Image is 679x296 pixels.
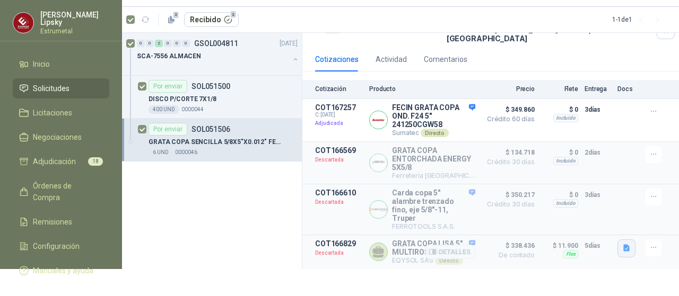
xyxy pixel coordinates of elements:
p: GRATA COPA ENTORCHADA ENERGY 5X5/8 [392,146,475,172]
img: Company Logo [370,154,387,172]
p: Flete [541,85,578,93]
button: Recibido2 [184,12,239,27]
span: $ 349.860 [482,103,535,116]
div: Directo [421,129,449,137]
a: Solicitudes [13,78,109,98]
a: Por enviarSOL051500DISCO P/CORTE 7X1/8400 UND0000044 [122,76,302,119]
span: 18 [88,157,103,166]
span: $ 134.718 [482,146,535,159]
div: Actividad [376,53,407,65]
p: Entrega [585,85,611,93]
p: Docs [617,85,639,93]
p: Descartada [315,248,363,258]
p: Cotización [315,85,363,93]
span: De contado [482,252,535,258]
p: Precio [482,85,535,93]
a: Inicio [13,54,109,74]
span: Crédito 60 días [482,116,535,122]
div: 0 [164,40,172,47]
p: Km 7 RECTA [PERSON_NAME] Palmira , [GEOGRAPHIC_DATA] [447,25,652,43]
a: Manuales y ayuda [13,261,109,281]
p: 0000044 [181,105,204,114]
div: Comentarios [424,53,467,65]
p: [PERSON_NAME] Lipsky [40,11,109,26]
span: $ 338.436 [482,239,535,252]
p: DISCO P/CORTE 7X1/8 [149,94,216,104]
a: Por enviarSOL051506GRATA COPA SENCILLA 5/8X5"X0.012" FECIN6 UND0000046 [122,119,302,162]
p: 3 días [585,103,611,116]
a: Adjudicación18 [13,151,109,172]
a: Órdenes de Compra [13,176,109,208]
p: Ferretería [GEOGRAPHIC_DATA] [392,172,475,180]
p: Descartada [315,155,363,165]
p: COT166569 [315,146,363,155]
span: Órdenes de Compra [33,180,99,203]
a: Remisiones [13,212,109,232]
p: [DATE] [280,39,298,49]
p: Estrumetal [40,28,109,34]
a: Negociaciones [13,127,109,147]
div: 0 [146,40,154,47]
a: Configuración [13,236,109,256]
p: COT167257 [315,103,363,112]
img: Company Logo [370,111,387,129]
img: Company Logo [13,13,33,33]
span: Adjudicación [33,156,76,167]
p: EQYSOL SAS [392,256,475,265]
div: 6 UND [149,148,173,157]
p: Sumatec [392,129,475,137]
button: Detalles [425,245,475,259]
p: SOL051500 [191,83,230,90]
p: GSOL004811 [194,40,238,47]
span: $ 350.217 [482,189,535,201]
p: $ 0 [541,146,578,159]
p: FERROTOOLS S.A.S. [392,222,475,230]
div: Por enviar [149,123,187,136]
p: Carda copa 5" alambre trenzado fino, eje 5/8"-11, Truper [392,189,475,222]
button: 2 [163,11,180,28]
p: $ 0 [541,189,578,201]
span: Crédito 30 días [482,159,535,165]
div: Por enviar [149,80,187,93]
span: Negociaciones [33,131,82,143]
p: $ 0 [541,103,578,116]
p: 3 días [585,189,611,201]
p: Producto [369,85,475,93]
p: COT166610 [315,189,363,197]
span: Licitaciones [33,107,72,119]
a: Licitaciones [13,103,109,123]
span: Manuales y ayuda [33,265,93,276]
span: 2 [229,11,237,19]
p: GRATA COPA SENCILLA 5/8X5"X0.012" FECIN [149,137,281,147]
div: 0 [173,40,181,47]
p: Adjudicada [315,118,363,129]
span: Remisiones [33,216,72,228]
p: $ 11.900 [541,239,578,252]
p: COT166829 [315,239,363,248]
div: Flex [563,250,578,258]
span: 2 [172,11,180,19]
div: 2 [155,40,163,47]
p: FECIN GRATA COPA OND. F24 5" 241250CGW58 [392,103,475,129]
div: Incluido [553,114,578,122]
div: 400 UND [149,105,179,114]
div: Cotizaciones [315,53,359,65]
div: Incluido [553,157,578,165]
span: Crédito 30 días [482,201,535,208]
img: Company Logo [370,201,387,218]
span: Solicitudes [33,83,69,94]
a: 0 0 2 0 0 0 GSOL004811[DATE] SCA-7556 ALMACEN [137,37,300,71]
p: GRATA COPA LISA 5" MULTIROSCA 100859 [392,239,475,256]
span: C: [DATE] [315,112,363,118]
p: SCA-7556 ALMACEN [137,51,201,61]
p: Descartada [315,197,363,208]
div: 1 - 1 de 1 [612,11,666,28]
span: Inicio [33,58,50,70]
p: SOL051506 [191,125,230,133]
p: 5 días [585,239,611,252]
span: Configuración [33,240,80,252]
p: 0000046 [175,148,197,157]
div: 0 [182,40,190,47]
div: Incluido [553,199,578,208]
p: 2 días [585,146,611,159]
